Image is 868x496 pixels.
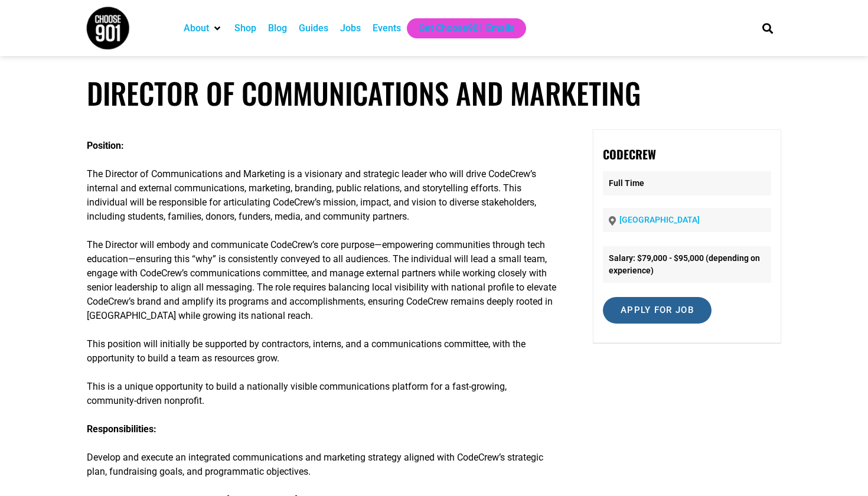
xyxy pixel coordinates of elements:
[373,21,401,35] a: Events
[184,21,209,35] a: About
[234,21,256,35] a: Shop
[178,18,229,38] div: About
[619,215,700,224] a: [GEOGRAPHIC_DATA]
[87,167,558,224] p: The Director of Communications and Marketing is a visionary and strategic leader who will drive C...
[603,145,656,163] strong: CodeCrew
[299,21,328,35] a: Guides
[268,21,287,35] a: Blog
[87,422,558,479] p: Develop and execute an integrated communications and marketing strategy aligned with CodeCrew’s s...
[87,238,558,323] p: The Director will embody and communicate CodeCrew’s core purpose—empowering communities through t...
[87,423,156,435] strong: Responsibilities:
[603,171,771,195] p: Full Time
[603,246,771,283] li: Salary: $79,000 - $95,000 (depending on experience)
[419,21,514,35] a: Get Choose901 Emails
[758,18,778,38] div: Search
[87,76,781,110] h1: Director of Communications and Marketing
[340,21,361,35] a: Jobs
[603,297,712,324] input: Apply for job
[87,337,558,366] p: This position will initially be supported by contractors, interns, and a communications committee...
[178,18,742,38] nav: Main nav
[87,140,124,151] strong: Position:
[87,380,558,408] p: This is a unique opportunity to build a nationally visible communications platform for a fast-gro...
